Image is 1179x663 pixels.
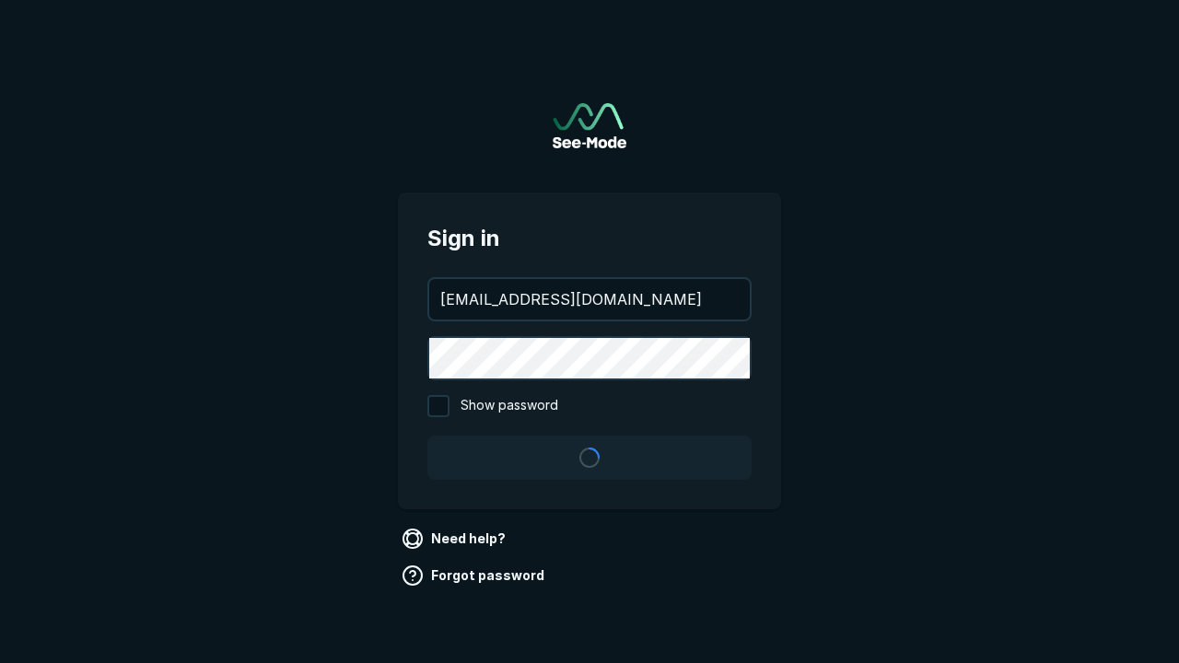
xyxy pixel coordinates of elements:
span: Sign in [427,222,752,255]
a: Go to sign in [553,103,626,148]
input: your@email.com [429,279,750,320]
img: See-Mode Logo [553,103,626,148]
span: Show password [461,395,558,417]
a: Need help? [398,524,513,553]
a: Forgot password [398,561,552,590]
